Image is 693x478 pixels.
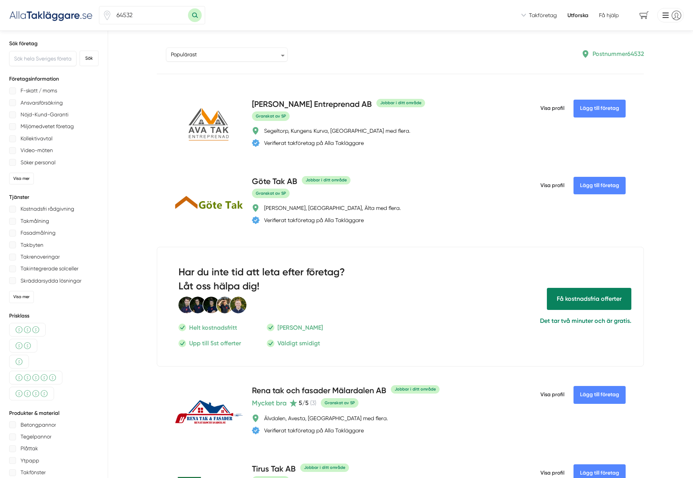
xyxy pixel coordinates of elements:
p: Miljömedvetet företag [21,122,74,131]
p: Takintegrerade solceller [21,264,78,273]
p: Takrenoveringar [21,252,60,262]
span: Granskat av SP [321,398,358,408]
p: Skräddarsydda lösningar [21,276,81,286]
a: Utforska [567,11,588,19]
span: Mycket bra [252,398,287,408]
: Lägg till företag [574,100,626,117]
div: Segeltorp, Kungens Kurva, [GEOGRAPHIC_DATA] med flera. [264,127,410,135]
p: Takbyten [21,240,43,250]
p: Ytpapp [21,456,39,465]
p: Upp till 5st offerter [189,338,241,348]
p: Det tar två minuter och är gratis. [417,316,631,326]
span: Visa profil [540,385,564,405]
h4: Göte Tak AB [252,176,297,188]
div: Över medel [9,387,54,400]
p: Kollektivavtal [21,134,53,143]
p: Söker personal [21,158,56,167]
span: Klicka för att använda din position. [102,11,112,20]
div: Verifierat takföretag på Alla Takläggare [264,427,364,434]
: Lägg till företag [574,177,626,194]
div: Medel [9,323,46,337]
img: Rena tak och fasader Mälardalen AB [175,400,242,424]
p: F-skatt / moms [21,86,57,95]
input: Sök hela Sveriges företag här... [9,51,76,66]
input: Skriv ditt postnummer [112,6,188,24]
p: Ansvarsförsäkring [21,98,63,108]
span: Få hjälp [547,288,631,310]
div: Billigare [9,339,37,353]
img: AVA Tak Entreprenad AB [175,106,242,144]
h4: Tirus Tak AB [252,463,296,476]
span: Takföretag [529,11,557,19]
div: Dyrare [9,371,62,384]
p: Kostnadsfri rådgivning [21,204,74,214]
h5: Produkter & material [9,410,99,417]
div: Jobbar i ditt område [391,385,440,393]
h5: Prisklass [9,312,99,320]
p: Takmålning [21,216,49,226]
button: Sök med postnummer [188,8,202,22]
p: Helt kostnadsfritt [189,323,237,332]
h5: Sök företag [9,40,99,48]
div: Billigt [9,355,29,368]
div: [PERSON_NAME], [GEOGRAPHIC_DATA], Älta med flera. [264,204,401,212]
p: Väldigt smidigt [277,338,320,348]
span: Granskat av SP [252,111,290,121]
h4: [PERSON_NAME] Entreprenad AB [252,98,372,111]
span: ( 3 ) [310,399,316,407]
img: Smartproduktion Personal [178,296,247,314]
img: Göte Tak AB [175,196,242,209]
span: Få hjälp [599,11,619,19]
div: Älvdalen, Avesta, [GEOGRAPHIC_DATA] med flera. [264,414,388,422]
span: Granskat av SP [252,189,290,198]
div: Visa mer [9,291,34,303]
p: Takfönster [21,468,46,477]
svg: Pin / Karta [102,11,112,20]
h5: Företagsinformation [9,75,99,83]
p: Tegelpannor [21,432,51,441]
h4: Rena tak och fasader Mälardalen AB [252,385,386,397]
p: Video-möten [21,146,53,155]
div: Jobbar i ditt område [376,99,425,107]
h5: Tjänster [9,194,99,201]
div: Jobbar i ditt område [302,176,350,184]
img: Alla Takläggare [9,9,93,21]
button: Sök [80,51,99,66]
div: Jobbar i ditt område [300,464,349,472]
p: Plåttak [21,444,38,453]
span: Visa profil [540,176,564,195]
p: [PERSON_NAME] [277,323,323,332]
p: Postnummer 64532 [593,49,644,59]
div: Visa mer [9,173,34,184]
span: 5 /5 [299,399,309,407]
span: navigation-cart [634,9,654,22]
span: Visa profil [540,98,564,118]
: Lägg till företag [574,386,626,403]
p: Nöjd-Kund-Garanti [21,110,69,119]
p: Betongpannor [21,420,56,430]
h2: Har du inte tid att leta efter företag? Låt oss hälpa dig! [178,265,374,296]
div: Verifierat takföretag på Alla Takläggare [264,139,364,147]
div: Verifierat takföretag på Alla Takläggare [264,216,364,224]
p: Fasadmålning [21,228,56,238]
